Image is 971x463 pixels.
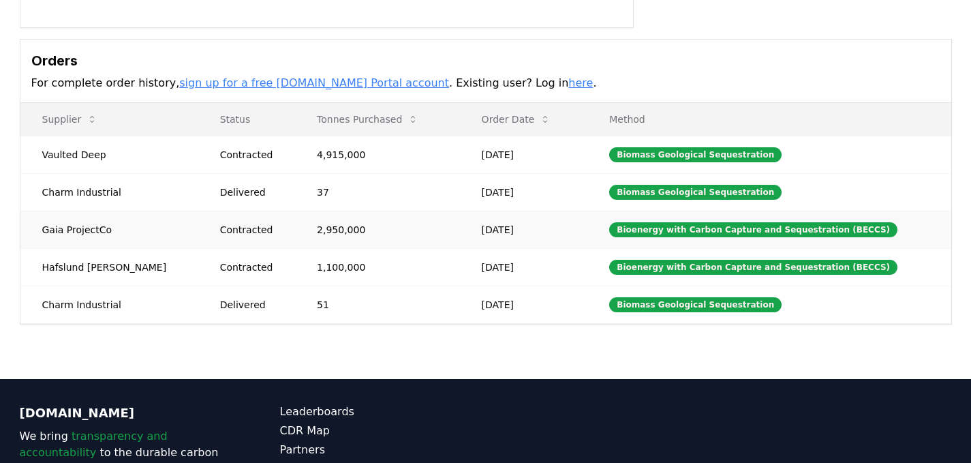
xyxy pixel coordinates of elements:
p: Method [598,113,940,126]
td: Hafslund [PERSON_NAME] [20,248,198,286]
p: [DOMAIN_NAME] [20,404,226,423]
div: Delivered [220,185,284,199]
div: Biomass Geological Sequestration [609,185,782,200]
a: Leaderboards [280,404,486,420]
td: Vaulted Deep [20,136,198,173]
div: Biomass Geological Sequestration [609,297,782,312]
td: [DATE] [460,286,588,323]
a: sign up for a free [DOMAIN_NAME] Portal account [179,76,449,89]
td: [DATE] [460,248,588,286]
div: Bioenergy with Carbon Capture and Sequestration (BECCS) [609,222,897,237]
td: 37 [295,173,460,211]
td: [DATE] [460,136,588,173]
td: 4,915,000 [295,136,460,173]
div: Bioenergy with Carbon Capture and Sequestration (BECCS) [609,260,897,275]
td: Charm Industrial [20,286,198,323]
td: 2,950,000 [295,211,460,248]
h3: Orders [31,50,940,71]
button: Order Date [471,106,562,133]
p: Status [209,113,284,126]
td: [DATE] [460,211,588,248]
div: Biomass Geological Sequestration [609,147,782,162]
span: transparency and accountability [20,430,168,459]
div: Contracted [220,148,284,162]
td: 51 [295,286,460,323]
td: Gaia ProjectCo [20,211,198,248]
a: Partners [280,442,486,458]
a: here [568,76,593,89]
button: Supplier [31,106,109,133]
a: CDR Map [280,423,486,439]
td: 1,100,000 [295,248,460,286]
div: Delivered [220,298,284,312]
div: Contracted [220,260,284,274]
div: Contracted [220,223,284,237]
td: [DATE] [460,173,588,211]
button: Tonnes Purchased [306,106,429,133]
p: For complete order history, . Existing user? Log in . [31,75,940,91]
td: Charm Industrial [20,173,198,211]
